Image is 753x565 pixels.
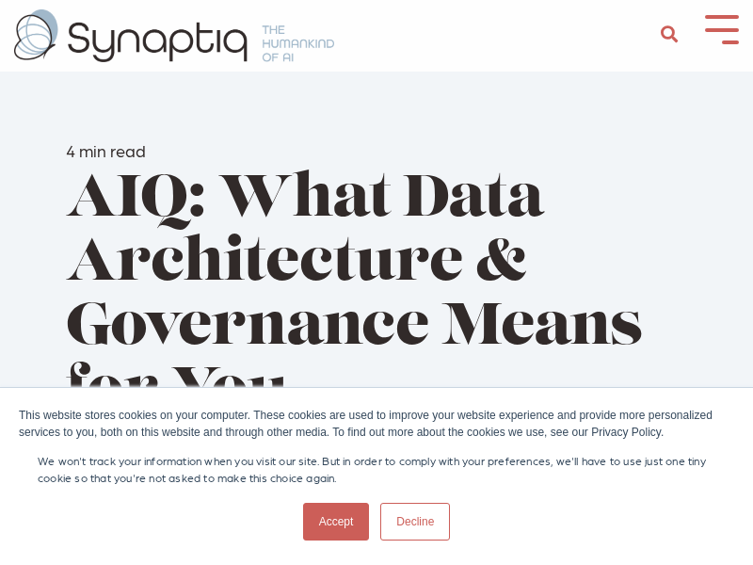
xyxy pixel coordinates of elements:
span: AIQ: What Data Architecture & Governance Means for You [66,171,643,424]
a: Decline [380,503,450,541]
p: We won't track your information when you visit our site. But in order to comply with your prefere... [38,452,715,486]
div: This website stores cookies on your computer. These cookies are used to improve your website expe... [19,407,734,441]
img: synaptiq logo-2 [14,9,334,62]
a: Accept [303,503,370,541]
h6: 4 min read [66,140,687,161]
